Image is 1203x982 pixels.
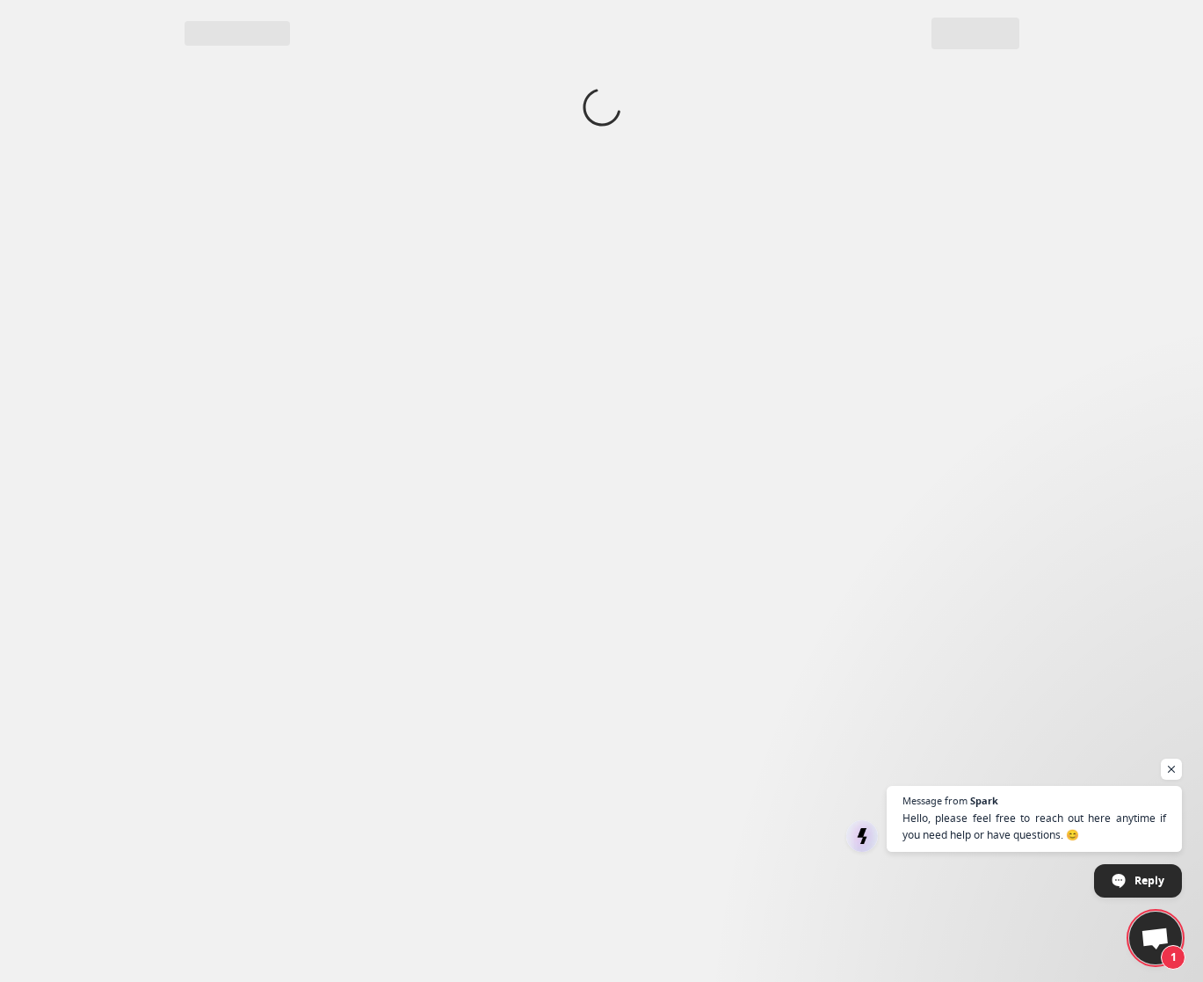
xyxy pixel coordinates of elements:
span: Hello, please feel free to reach out here anytime if you need help or have questions. 😊 [902,810,1166,843]
span: 1 [1161,945,1185,970]
div: Open chat [1129,912,1182,964]
span: Message from [902,796,967,805]
span: Spark [970,796,998,805]
span: Reply [1134,865,1164,896]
